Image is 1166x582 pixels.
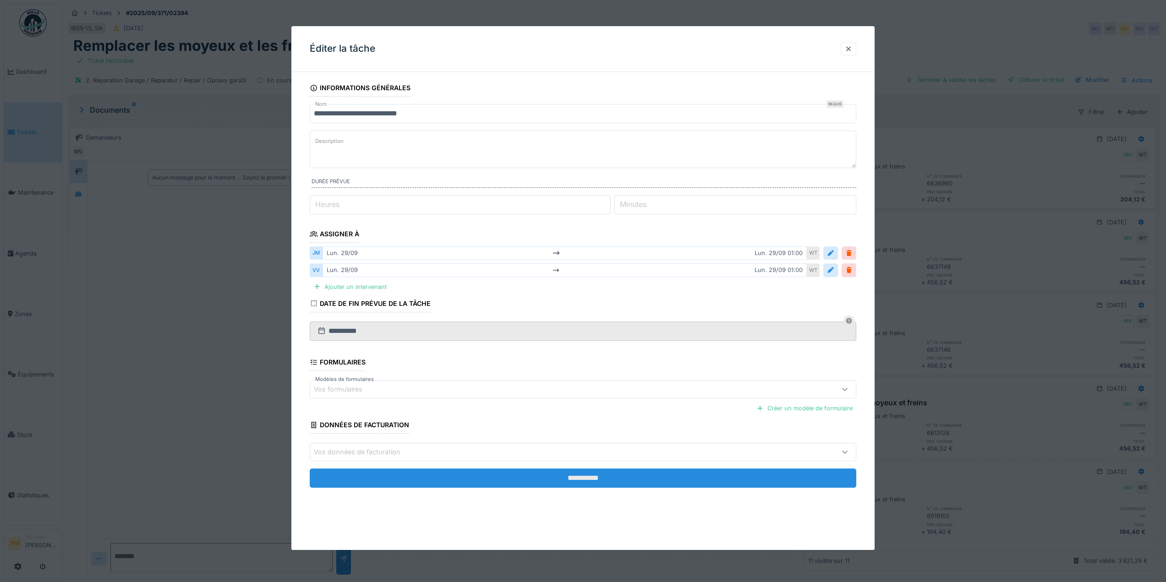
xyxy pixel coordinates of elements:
div: lun. 29/09 lun. 29/09 01:00 [323,264,807,277]
div: Ajouter un intervenant [310,281,390,293]
div: Formulaires [310,355,366,371]
div: WT [807,264,820,277]
div: WT [807,246,820,260]
h3: Éditer la tâche [310,43,375,54]
div: lun. 29/09 lun. 29/09 01:00 [323,246,807,260]
div: Vos données de facturation [314,447,413,457]
div: JM [310,246,323,260]
div: Vos formulaires [314,384,375,394]
div: Date de fin prévue de la tâche [310,297,431,312]
label: Heures [313,199,341,210]
div: Requis [827,100,843,108]
div: VV [310,264,323,277]
label: Description [313,136,345,147]
div: Créer un modèle de formulaire [753,402,856,414]
div: Données de facturation [310,418,409,434]
div: Assigner à [310,227,359,243]
label: Minutes [618,199,648,210]
div: Informations générales [310,81,411,97]
label: Durée prévue [312,178,856,188]
label: Modèles de formulaires [313,375,376,383]
label: Nom [313,100,328,108]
